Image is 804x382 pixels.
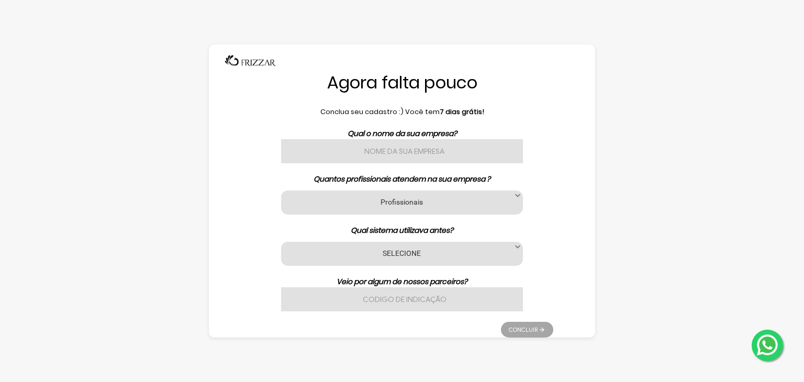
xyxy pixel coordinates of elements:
[251,276,553,287] p: Veio por algum de nossos parceiros?
[294,197,510,207] label: Profissionais
[251,174,553,185] p: Quantos profissionais atendem na sua empresa ?
[440,107,484,117] b: 7 dias grátis!
[251,107,553,117] p: Conclua seu cadastro :) Você tem
[251,128,553,139] p: Qual o nome da sua empresa?
[251,225,553,236] p: Qual sistema utilizava antes?
[281,139,523,163] input: Nome da sua empresa
[251,72,553,94] h1: Agora falta pouco
[294,248,510,258] label: SELECIONE
[501,317,553,338] ul: Pagination
[281,287,523,311] input: Codigo de indicação
[755,332,780,357] img: whatsapp.png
